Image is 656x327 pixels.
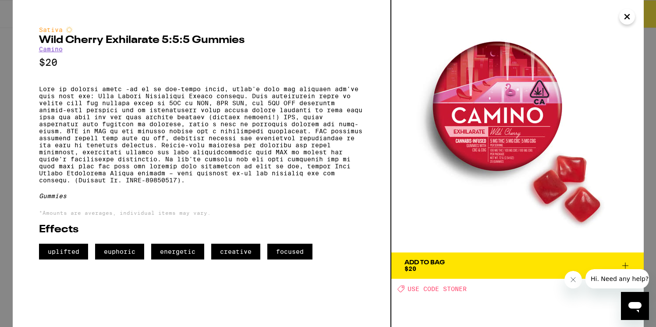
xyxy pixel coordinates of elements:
[39,224,364,235] h2: Effects
[39,244,88,259] span: uplifted
[211,244,260,259] span: creative
[39,35,364,46] h2: Wild Cherry Exhilarate 5:5:5 Gummies
[95,244,144,259] span: euphoric
[39,26,364,33] div: Sativa
[151,244,204,259] span: energetic
[404,259,445,266] div: Add To Bag
[66,26,73,33] img: sativaColor.svg
[39,85,364,184] p: Lore ip dolorsi ametc -ad el se doe-tempo incid, utlab'e dolo mag aliquaen adm've quis nost exe: ...
[564,271,582,288] iframe: Close message
[39,46,63,53] a: Camino
[585,269,649,288] iframe: Message from company
[619,9,635,25] button: Close
[408,285,467,292] span: USE CODE STONER
[39,210,364,216] p: *Amounts are averages, individual items may vary.
[267,244,312,259] span: focused
[404,265,416,272] span: $20
[39,192,364,199] div: Gummies
[39,57,364,68] p: $20
[621,292,649,320] iframe: Button to launch messaging window
[391,252,644,279] button: Add To Bag$20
